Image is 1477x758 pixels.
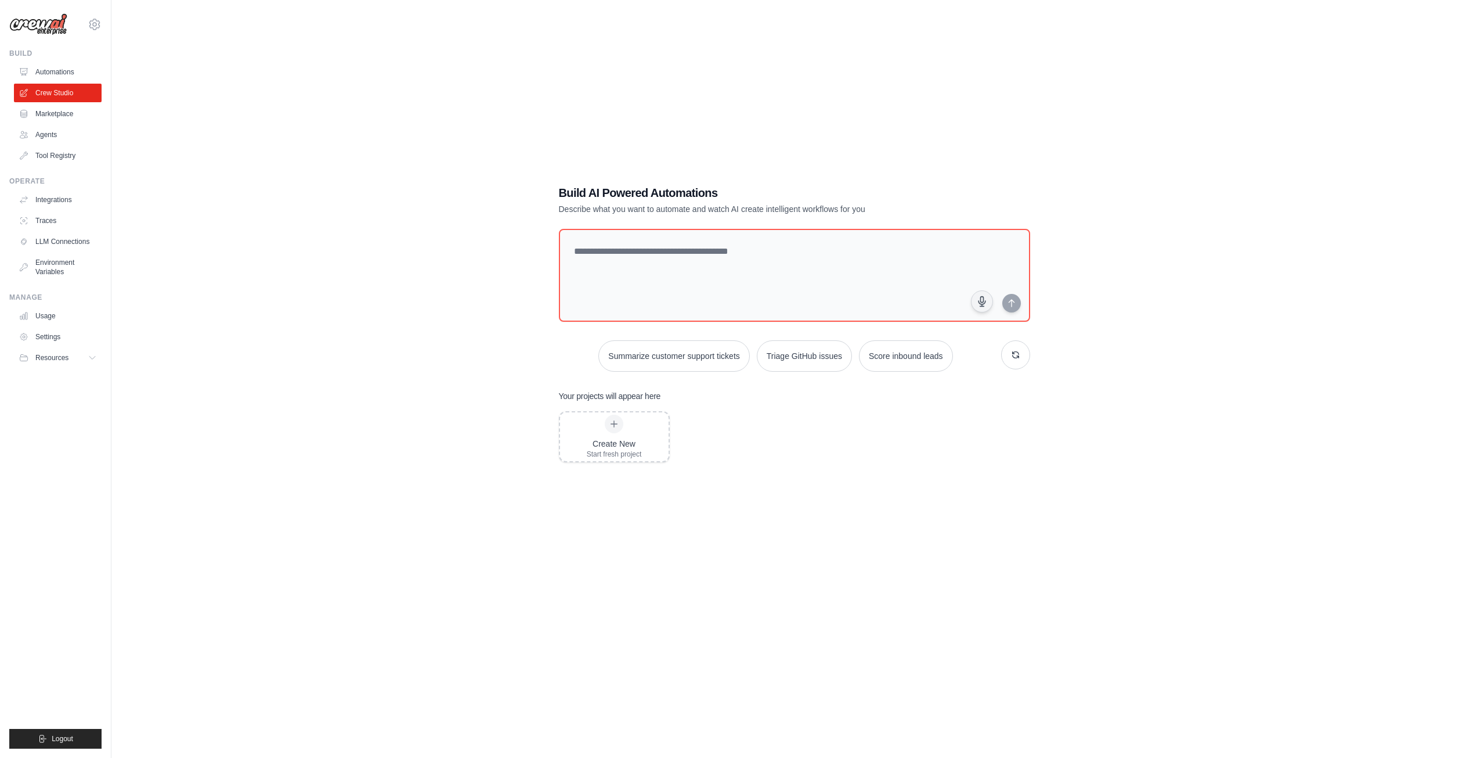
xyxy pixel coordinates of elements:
[14,84,102,102] a: Crew Studio
[587,450,642,459] div: Start fresh project
[14,349,102,367] button: Resources
[559,203,949,215] p: Describe what you want to automate and watch AI create intelligent workflows for you
[1001,340,1030,369] button: Get new suggestions
[14,328,102,346] a: Settings
[9,49,102,58] div: Build
[14,105,102,123] a: Marketplace
[559,185,949,201] h1: Build AI Powered Automations
[14,146,102,165] a: Tool Registry
[14,232,102,251] a: LLM Connections
[587,438,642,450] div: Create New
[14,307,102,325] a: Usage
[598,340,749,372] button: Summarize customer support tickets
[9,177,102,186] div: Operate
[559,390,661,402] h3: Your projects will appear here
[14,63,102,81] a: Automations
[9,729,102,749] button: Logout
[9,13,67,35] img: Logo
[9,293,102,302] div: Manage
[859,340,953,372] button: Score inbound leads
[14,125,102,144] a: Agents
[14,253,102,281] a: Environment Variables
[757,340,852,372] button: Triage GitHub issues
[52,734,73,743] span: Logout
[14,211,102,230] a: Traces
[971,290,993,312] button: Click to speak your automation idea
[14,191,102,209] a: Integrations
[35,353,68,362] span: Resources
